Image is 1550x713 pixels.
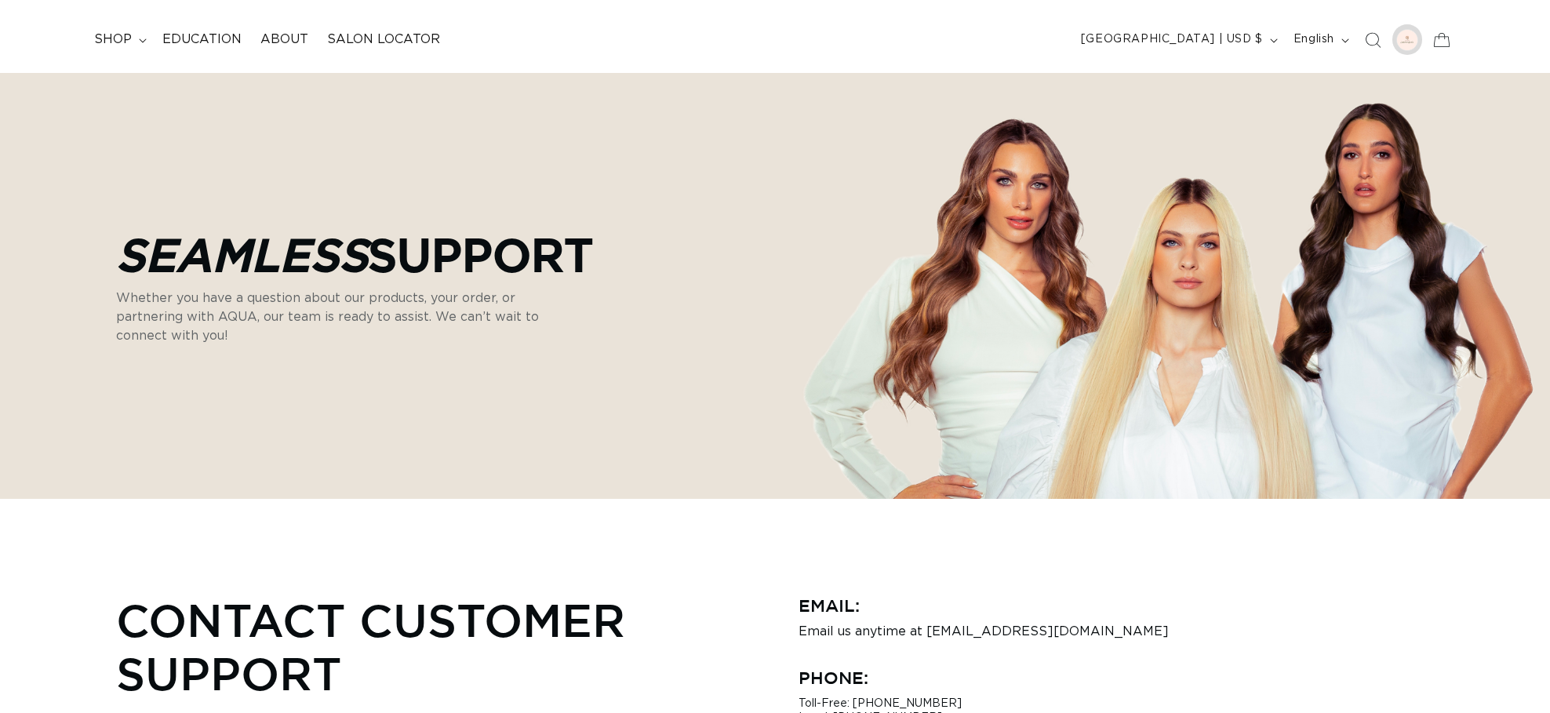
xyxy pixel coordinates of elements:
[162,31,242,48] span: Education
[1284,25,1355,55] button: English
[251,22,318,57] a: About
[116,227,594,281] p: Support
[116,229,368,279] em: Seamless
[153,22,251,57] a: Education
[116,289,571,345] p: Whether you have a question about our products, your order, or partnering with AQUA, our team is ...
[318,22,449,57] a: Salon Locator
[799,624,1434,638] p: Email us anytime at [EMAIL_ADDRESS][DOMAIN_NAME]
[1293,31,1334,48] span: English
[327,31,440,48] span: Salon Locator
[1072,25,1284,55] button: [GEOGRAPHIC_DATA] | USD $
[260,31,308,48] span: About
[1081,31,1263,48] span: [GEOGRAPHIC_DATA] | USD $
[799,593,1434,618] h3: Email:
[799,665,1434,690] h3: Phone:
[94,31,132,48] span: shop
[116,593,751,700] h2: Contact Customer Support
[1355,23,1390,57] summary: Search
[85,22,153,57] summary: shop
